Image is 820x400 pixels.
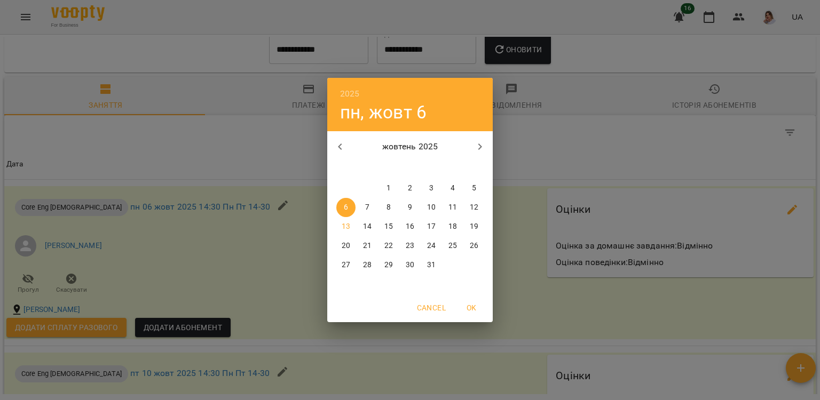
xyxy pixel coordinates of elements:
button: 27 [336,255,356,275]
button: 23 [400,236,420,255]
p: жовтень 2025 [353,140,468,153]
button: 14 [358,217,377,236]
p: 14 [363,221,372,232]
button: 6 [336,198,356,217]
button: 29 [379,255,398,275]
p: 28 [363,260,372,270]
button: Cancel [413,298,450,317]
p: 3 [429,183,433,194]
button: 7 [358,198,377,217]
p: 20 [342,241,350,251]
p: 30 [406,260,414,270]
span: Cancel [417,301,446,314]
button: 18 [443,217,462,236]
p: 19 [470,221,478,232]
p: 13 [342,221,350,232]
span: сб [443,163,462,173]
p: 25 [448,241,457,251]
button: OK [454,298,488,317]
span: чт [400,163,420,173]
p: 5 [472,183,476,194]
button: 31 [422,255,441,275]
button: 11 [443,198,462,217]
button: пн, жовт 6 [340,101,427,123]
p: 23 [406,241,414,251]
p: 26 [470,241,478,251]
span: пн [336,163,356,173]
span: вт [358,163,377,173]
button: 4 [443,179,462,198]
button: 30 [400,255,420,275]
p: 15 [384,221,393,232]
button: 19 [464,217,484,236]
p: 2 [408,183,412,194]
button: 12 [464,198,484,217]
button: 9 [400,198,420,217]
p: 31 [427,260,436,270]
p: 17 [427,221,436,232]
p: 16 [406,221,414,232]
button: 13 [336,217,356,236]
button: 26 [464,236,484,255]
p: 8 [387,202,391,213]
button: 25 [443,236,462,255]
button: 15 [379,217,398,236]
button: 10 [422,198,441,217]
p: 9 [408,202,412,213]
button: 21 [358,236,377,255]
button: 2025 [340,86,360,101]
button: 24 [422,236,441,255]
button: 5 [464,179,484,198]
button: 2 [400,179,420,198]
p: 6 [344,202,348,213]
p: 27 [342,260,350,270]
p: 18 [448,221,457,232]
button: 20 [336,236,356,255]
button: 1 [379,179,398,198]
p: 11 [448,202,457,213]
p: 24 [427,241,436,251]
p: 22 [384,241,393,251]
p: 12 [470,202,478,213]
button: 17 [422,217,441,236]
p: 10 [427,202,436,213]
span: ср [379,163,398,173]
button: 8 [379,198,398,217]
button: 3 [422,179,441,198]
span: пт [422,163,441,173]
p: 4 [451,183,455,194]
p: 1 [387,183,391,194]
p: 29 [384,260,393,270]
span: OK [459,301,484,314]
p: 21 [363,241,372,251]
p: 7 [365,202,369,213]
button: 28 [358,255,377,275]
button: 22 [379,236,398,255]
button: 16 [400,217,420,236]
span: нд [464,163,484,173]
